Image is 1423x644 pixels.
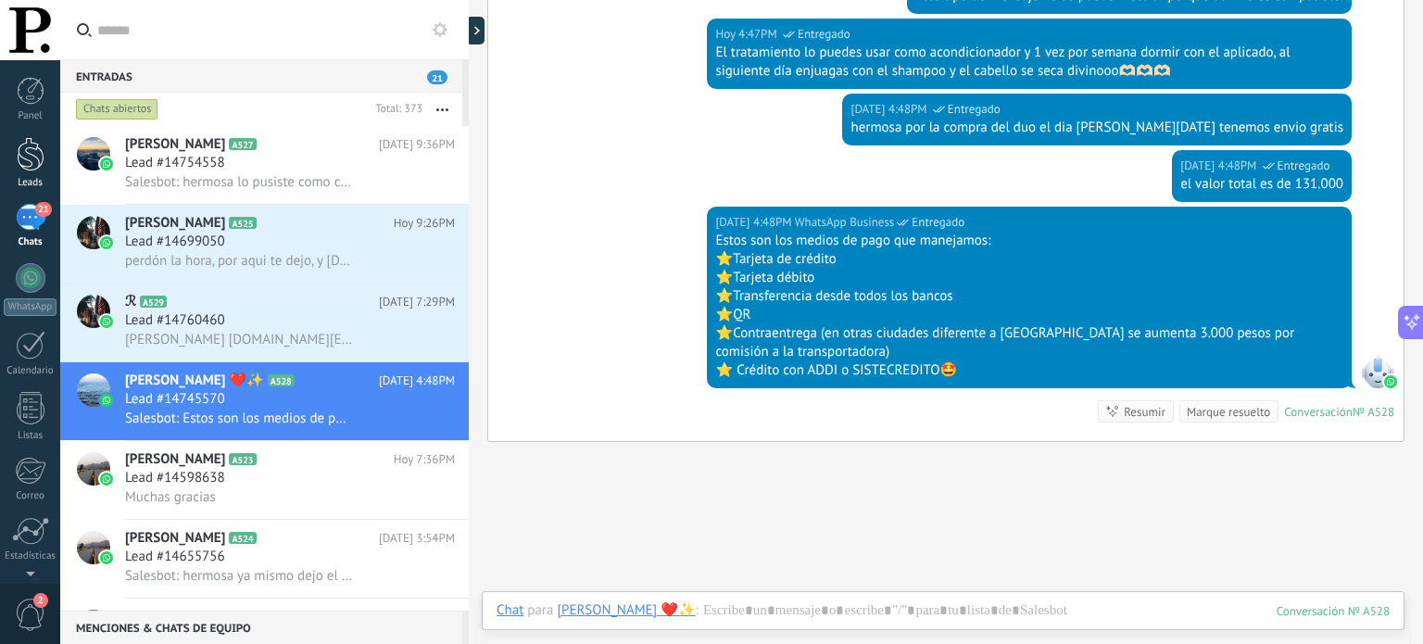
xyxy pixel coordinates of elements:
div: El tratamiento lo puedes usar como acondicionador y 1 vez por semana dormir con el aplicado, al s... [715,44,1343,81]
span: : [696,601,699,620]
span: A528 [268,374,295,386]
span: [DATE] 4:48PM [379,372,455,390]
div: Estadísticas [4,550,57,562]
span: Hoy 9:26PM [394,214,455,233]
span: WhatsApp Business [1361,355,1394,388]
div: Entradas [60,59,462,93]
div: [DATE] 4:48PM [1180,157,1259,175]
span: [DATE] 7:29PM [379,293,455,311]
span: [PERSON_NAME] [125,214,225,233]
span: Salesbot: Estos son los medios de pago que manejamos: ⭐Tarjeta de crédito ⭐Tarjeta débito ⭐Transf... [125,410,353,427]
span: Salesbot: hermosa lo pusiste como cuenta corriente? [125,173,353,191]
div: Estos son los medios de pago que manejamos: [715,232,1343,250]
div: Menciones & Chats de equipo [60,611,462,644]
a: avataricon[PERSON_NAME]A527[DATE] 9:36PMLead #14754558Salesbot: hermosa lo pusiste como cuenta co... [60,126,469,204]
div: 528 [1277,603,1390,619]
span: A529 [140,296,167,308]
a: avataricon[PERSON_NAME]A523Hoy 7:36PMLead #14598638Muchas gracias [60,441,469,519]
span: [PERSON_NAME] ❤️✨ [125,372,264,390]
span: Hoy 7:36PM [394,450,455,469]
div: Chats [4,236,57,248]
img: icon [100,236,113,249]
div: ⭐Transferencia desde todos los bancos [715,287,1343,306]
button: Más [422,93,462,126]
span: [DATE] 9:36PM [379,135,455,154]
span: Entregado [912,213,964,232]
div: Correo [4,490,57,502]
div: Chats abiertos [76,98,158,120]
div: ⭐Tarjeta débito [715,269,1343,287]
span: A525 [229,217,256,229]
span: 2 [33,593,48,608]
span: [PERSON_NAME] [125,450,225,469]
span: A527 [229,138,256,150]
div: el valor total es de 131.000 [1180,175,1343,194]
div: ⭐ Crédito con ADDI o SISTECREDITO🤩 [715,361,1343,380]
span: Lead #14745570 [125,390,225,409]
span: WhatsApp Business [795,213,895,232]
div: № A528 [1353,404,1394,420]
div: Calendario [4,365,57,377]
div: Marque resuelto [1187,403,1270,421]
div: Diana Valencia ❤️✨ [557,601,695,618]
div: hermosa por la compra del duo el dia [PERSON_NAME][DATE] tenemos envio gratis [850,119,1343,137]
div: ⭐Contraentrega (en otras ciudades diferente a [GEOGRAPHIC_DATA] se aumenta 3.000 pesos por comisi... [715,324,1343,361]
img: icon [100,473,113,486]
span: Hoy 3:34PM [394,608,455,626]
div: Hoy 4:47PM [715,25,780,44]
span: 21 [427,70,447,84]
div: Leads [4,177,57,189]
span: [PERSON_NAME] [125,608,225,626]
div: [DATE] 4:48PM [715,213,794,232]
img: icon [100,315,113,328]
span: Lead #14754558 [125,154,225,172]
span: 21 [35,202,51,217]
div: Listas [4,430,57,442]
span: Entregado [948,100,1001,119]
span: Salesbot: hermosa ya mismo dejo el reporte para saber que paso, porque no se hizo el cambio del p... [125,567,353,585]
div: Conversación [1284,404,1353,420]
span: perdón la hora, por aqui te dejo, y [DATE] cuadramos gracias [125,252,353,270]
span: Muchas gracias [125,488,216,506]
div: ⭐Tarjeta de crédito [715,250,1343,269]
div: Total: 373 [368,100,422,119]
a: avataricon[PERSON_NAME] ❤️✨A528[DATE] 4:48PMLead #14745570Salesbot: Estos son los medios de pago ... [60,362,469,440]
span: [DATE] 3:54PM [379,529,455,548]
div: WhatsApp [4,298,57,316]
div: ⭐QR [715,306,1343,324]
span: [PERSON_NAME] [125,529,225,548]
div: [DATE] 4:48PM [850,100,929,119]
img: waba.svg [1384,375,1397,388]
span: A523 [229,453,256,465]
span: Lead #14598638 [125,469,225,487]
img: icon [100,551,113,564]
span: Lead #14699050 [125,233,225,251]
img: icon [100,394,113,407]
span: Lead #14760460 [125,311,225,330]
span: para [527,601,553,620]
div: Mostrar [466,17,485,44]
span: Lead #14655756 [125,548,225,566]
span: ℛ [125,293,136,311]
span: [PERSON_NAME] [125,135,225,154]
div: Panel [4,110,57,122]
span: Entregado [1278,157,1330,175]
span: Entregado [798,25,850,44]
div: Resumir [1124,403,1165,421]
span: A524 [229,532,256,544]
span: [PERSON_NAME] [DOMAIN_NAME][EMAIL_ADDRESS][DOMAIN_NAME] [STREET_ADDRESS][GEOGRAPHIC_DATA] , enfre... [125,331,353,348]
a: avatariconℛA529[DATE] 7:29PMLead #14760460[PERSON_NAME] [DOMAIN_NAME][EMAIL_ADDRESS][DOMAIN_NAME]... [60,284,469,361]
a: avataricon[PERSON_NAME]A525Hoy 9:26PMLead #14699050perdón la hora, por aqui te dejo, y [DATE] cua... [60,205,469,283]
img: icon [100,158,113,170]
a: avataricon[PERSON_NAME]A524[DATE] 3:54PMLead #14655756Salesbot: hermosa ya mismo dejo el reporte ... [60,520,469,598]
